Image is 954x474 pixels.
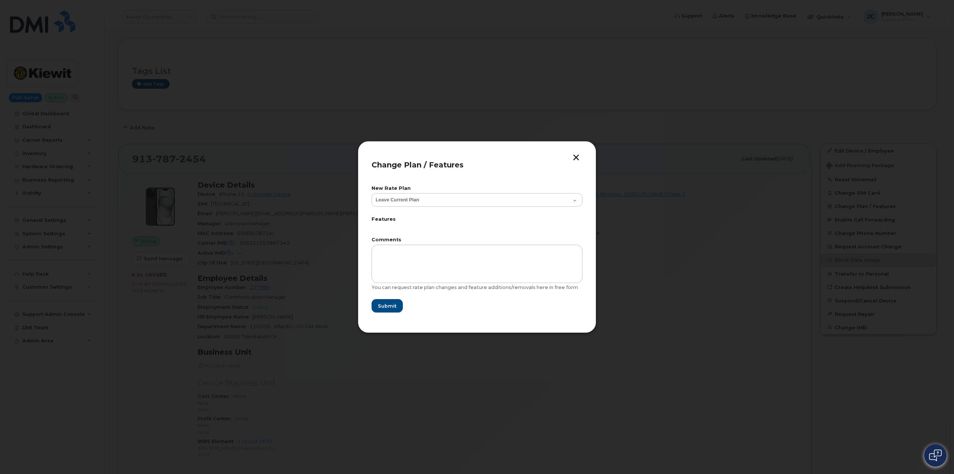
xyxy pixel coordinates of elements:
[372,217,582,222] label: Features
[929,449,942,461] img: Open chat
[372,238,582,242] label: Comments
[372,299,403,313] button: Submit
[378,302,397,310] span: Submit
[372,160,464,169] span: Change Plan / Features
[372,285,582,291] div: You can request rate plan changes and feature additions/removals here in free form
[372,186,582,191] label: New Rate Plan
